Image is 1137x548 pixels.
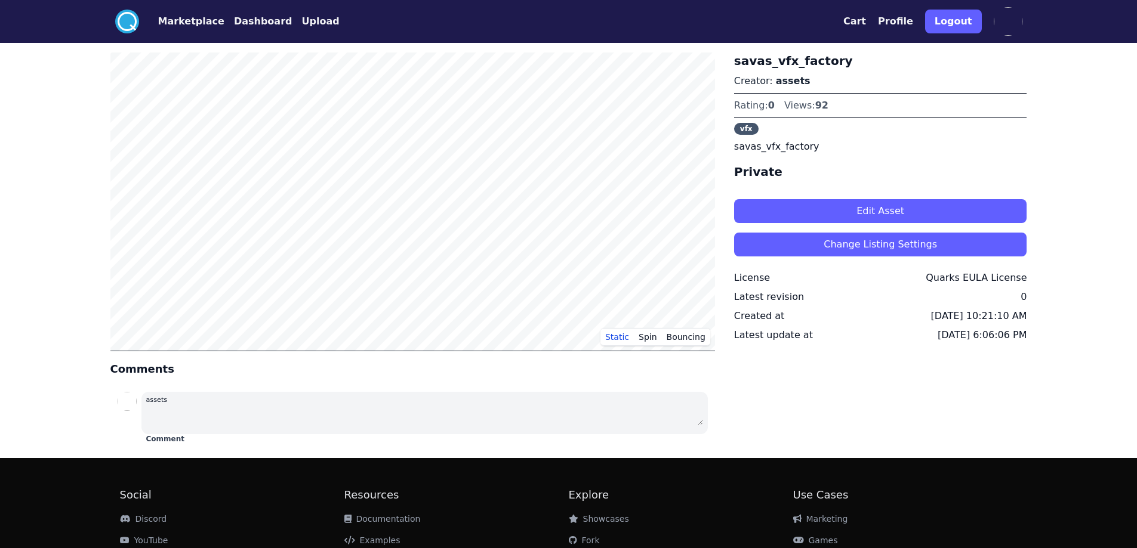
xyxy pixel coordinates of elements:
[793,514,848,524] a: Marketing
[569,487,793,503] h2: Explore
[734,328,813,342] div: Latest update at
[734,199,1027,223] button: Edit Asset
[234,14,292,29] button: Dashboard
[734,163,1027,180] h4: Private
[120,514,167,524] a: Discord
[734,190,1027,223] a: Edit Asset
[734,98,775,113] div: Rating:
[768,100,775,111] span: 0
[734,271,770,285] div: License
[776,75,811,86] a: assets
[734,74,1027,88] p: Creator:
[344,535,400,545] a: Examples
[734,233,1027,256] button: Change Listing Settings
[158,14,224,29] button: Marketplace
[662,328,710,346] button: Bouncing
[110,361,715,377] h4: Comments
[815,100,828,111] span: 92
[146,396,168,404] small: assets
[120,487,344,503] h2: Social
[925,5,982,38] a: Logout
[994,7,1022,36] img: profile
[292,14,339,29] a: Upload
[569,514,629,524] a: Showcases
[120,535,168,545] a: YouTube
[600,328,634,346] button: Static
[344,487,569,503] h2: Resources
[734,140,1027,154] p: savas_vfx_factory
[146,434,184,444] button: Comment
[793,535,838,545] a: Games
[843,14,866,29] button: Cart
[634,328,662,346] button: Spin
[734,290,804,304] div: Latest revision
[118,392,137,411] img: profile
[926,271,1027,285] div: Quarks EULA License
[301,14,339,29] button: Upload
[734,52,1027,69] h3: savas_vfx_factory
[878,14,913,29] button: Profile
[925,10,982,33] button: Logout
[938,328,1027,342] div: [DATE] 6:06:06 PM
[224,14,292,29] a: Dashboard
[793,487,1018,503] h2: Use Cases
[784,98,828,113] div: Views:
[139,14,224,29] a: Marketplace
[569,535,600,545] a: Fork
[931,309,1027,323] div: [DATE] 10:21:10 AM
[344,514,421,524] a: Documentation
[734,309,784,323] div: Created at
[1021,290,1027,304] div: 0
[734,123,759,135] span: vfx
